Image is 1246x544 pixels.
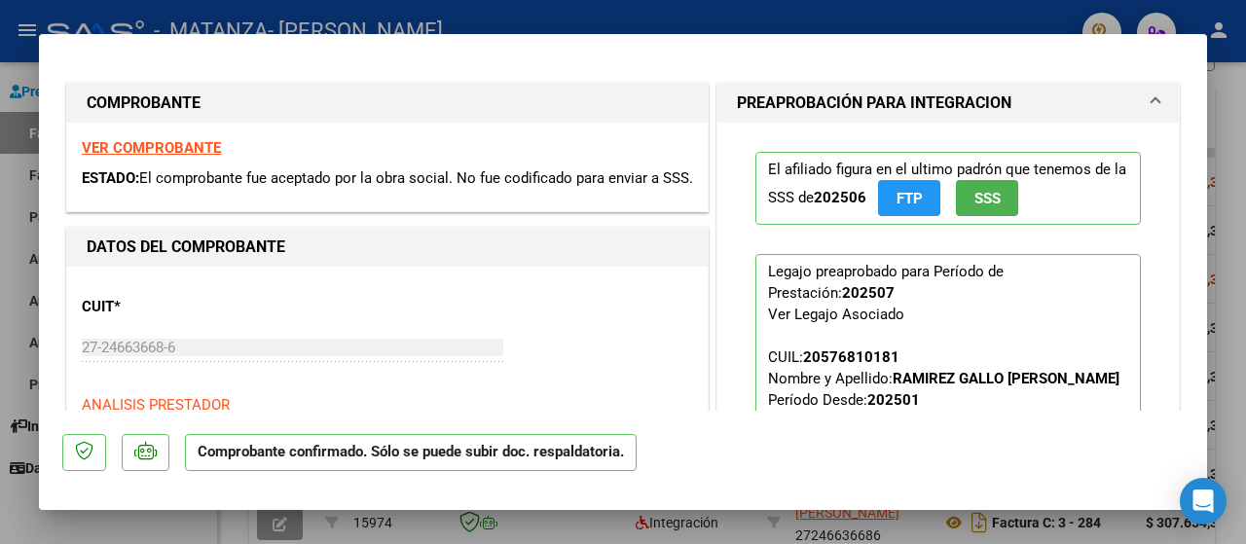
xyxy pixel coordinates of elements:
span: El comprobante fue aceptado por la obra social. No fue codificado para enviar a SSS. [139,169,693,187]
div: Open Intercom Messenger [1180,478,1227,525]
p: Comprobante confirmado. Sólo se puede subir doc. respaldatoria. [185,434,637,472]
span: ESTADO: [82,169,139,187]
button: FTP [878,180,940,216]
strong: RAMIREZ GALLO [PERSON_NAME] [893,370,1119,387]
p: Legajo preaprobado para Período de Prestación: [755,254,1141,484]
a: VER COMPROBANTE [82,139,221,157]
button: SSS [956,180,1018,216]
h1: PREAPROBACIÓN PARA INTEGRACION [737,91,1011,115]
p: El afiliado figura en el ultimo padrón que tenemos de la SSS de [755,152,1141,225]
strong: 202501 [867,391,920,409]
div: PREAPROBACIÓN PARA INTEGRACION [717,123,1179,528]
span: ANALISIS PRESTADOR [82,396,230,414]
strong: 202506 [814,189,866,206]
span: CUIL: Nombre y Apellido: Período Desde: Período Hasta: Admite Dependencia: [768,348,1119,473]
strong: DATOS DEL COMPROBANTE [87,237,285,256]
p: CUIT [82,296,265,318]
div: Ver Legajo Asociado [768,304,904,325]
span: SSS [974,190,1001,207]
mat-expansion-panel-header: PREAPROBACIÓN PARA INTEGRACION [717,84,1179,123]
div: 20576810181 [803,346,899,368]
strong: 202507 [842,284,895,302]
strong: COMPROBANTE [87,93,201,112]
span: FTP [897,190,923,207]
